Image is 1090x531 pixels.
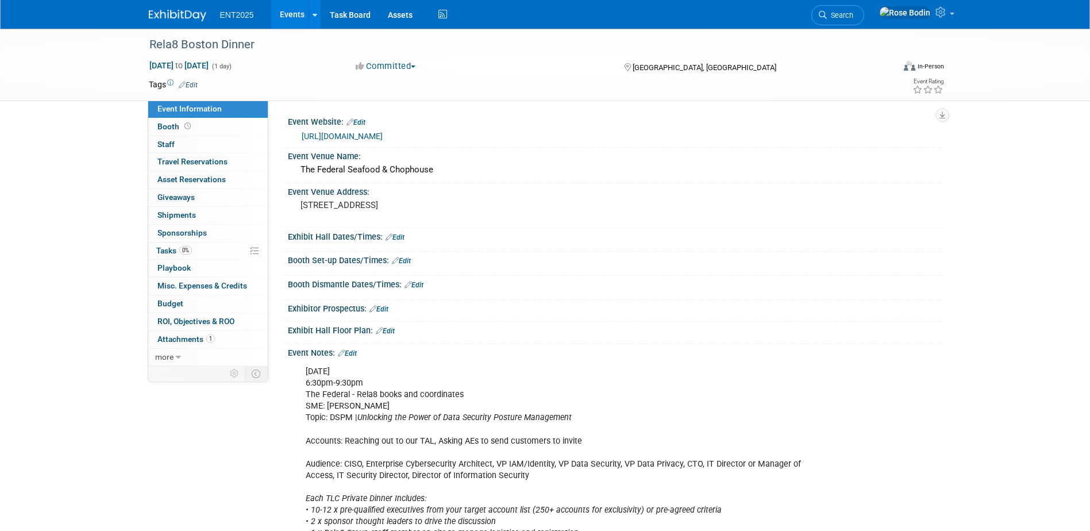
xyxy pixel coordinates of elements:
[879,6,931,19] img: Rose Bodin
[156,246,192,255] span: Tasks
[145,34,877,55] div: Rela8 Boston Dinner
[386,233,405,241] a: Edit
[357,413,572,422] i: Unlocking the Power of Data Security Posture Management
[288,183,942,198] div: Event Venue Address:
[155,352,174,361] span: more
[827,11,853,20] span: Search
[296,161,933,179] div: The Federal Seafood & Chophouse
[148,153,268,171] a: Travel Reservations
[346,118,365,126] a: Edit
[288,252,942,267] div: Booth Set-up Dates/Times:
[225,366,245,381] td: Personalize Event Tab Strip
[302,132,383,141] a: [URL][DOMAIN_NAME]
[148,243,268,260] a: Tasks0%
[211,63,232,70] span: (1 day)
[288,322,942,337] div: Exhibit Hall Floor Plan:
[157,334,215,344] span: Attachments
[288,300,942,315] div: Exhibitor Prospectus:
[148,278,268,295] a: Misc. Expenses & Credits
[148,295,268,313] a: Budget
[148,207,268,224] a: Shipments
[148,349,268,366] a: more
[811,5,864,25] a: Search
[148,136,268,153] a: Staff
[179,246,192,255] span: 0%
[149,79,198,90] td: Tags
[288,276,942,291] div: Booth Dismantle Dates/Times:
[288,228,942,243] div: Exhibit Hall Dates/Times:
[157,157,228,166] span: Travel Reservations
[288,113,942,128] div: Event Website:
[157,263,191,272] span: Playbook
[904,61,915,71] img: Format-Inperson.png
[288,344,942,359] div: Event Notes:
[174,61,184,70] span: to
[157,281,247,290] span: Misc. Expenses & Credits
[149,10,206,21] img: ExhibitDay
[220,10,254,20] span: ENT2025
[148,225,268,242] a: Sponsorships
[376,327,395,335] a: Edit
[405,281,423,289] a: Edit
[826,60,945,77] div: Event Format
[149,60,209,71] span: [DATE] [DATE]
[148,331,268,348] a: Attachments1
[206,334,215,343] span: 1
[301,200,548,210] pre: [STREET_ADDRESS]
[288,148,942,162] div: Event Venue Name:
[157,317,234,326] span: ROI, Objectives & ROO
[633,63,776,72] span: [GEOGRAPHIC_DATA], [GEOGRAPHIC_DATA]
[157,140,175,149] span: Staff
[157,175,226,184] span: Asset Reservations
[912,79,943,84] div: Event Rating
[182,122,193,130] span: Booth not reserved yet
[352,60,420,72] button: Committed
[148,101,268,118] a: Event Information
[148,260,268,277] a: Playbook
[338,349,357,357] a: Edit
[148,189,268,206] a: Giveaways
[148,118,268,136] a: Booth
[148,171,268,188] a: Asset Reservations
[157,193,195,202] span: Giveaways
[369,305,388,313] a: Edit
[392,257,411,265] a: Edit
[157,299,183,308] span: Budget
[157,104,222,113] span: Event Information
[157,210,196,220] span: Shipments
[157,228,207,237] span: Sponsorships
[148,313,268,330] a: ROI, Objectives & ROO
[179,81,198,89] a: Edit
[917,62,944,71] div: In-Person
[244,366,268,381] td: Toggle Event Tabs
[157,122,193,131] span: Booth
